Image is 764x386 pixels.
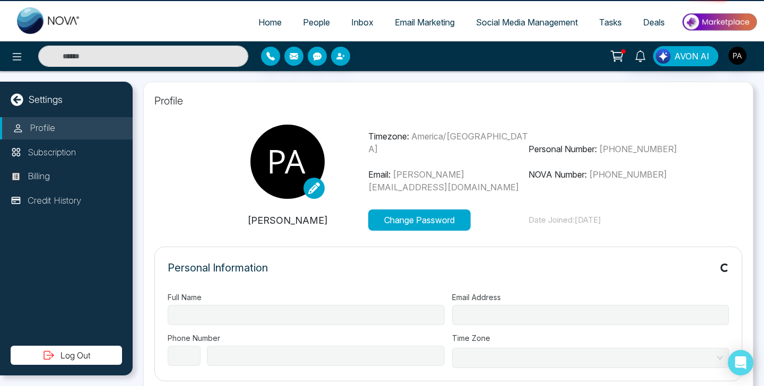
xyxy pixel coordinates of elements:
p: Timezone: [368,130,529,155]
p: Profile [154,93,742,109]
button: Log Out [11,346,122,365]
img: Market-place.gif [681,10,758,34]
p: Email: [368,168,529,194]
p: Subscription [28,146,76,160]
a: Inbox [341,12,384,32]
a: Deals [632,12,675,32]
span: Tasks [599,17,622,28]
a: Social Media Management [465,12,588,32]
label: Phone Number [168,332,445,344]
label: Time Zone [452,332,729,344]
p: Personal Number: [528,143,689,155]
p: Settings [29,92,63,107]
a: Tasks [588,12,632,32]
span: Home [258,17,282,28]
span: [PERSON_NAME][EMAIL_ADDRESS][DOMAIN_NAME] [368,169,519,192]
span: [PHONE_NUMBER] [599,144,677,154]
a: People [292,12,341,32]
p: Credit History [28,194,81,208]
span: AVON AI [674,50,709,63]
p: Date Joined: [DATE] [528,214,689,226]
span: [PHONE_NUMBER] [589,169,667,180]
span: America/[GEOGRAPHIC_DATA] [368,131,528,154]
span: Social Media Management [476,17,578,28]
span: Email Marketing [395,17,455,28]
button: Change Password [368,209,471,231]
div: Open Intercom Messenger [728,350,753,375]
p: Personal Information [168,260,268,276]
label: Full Name [168,292,445,303]
img: Lead Flow [656,49,671,64]
span: Inbox [351,17,374,28]
img: User Avatar [728,47,746,65]
label: Email Address [452,292,729,303]
span: Deals [643,17,665,28]
img: Nova CRM Logo [17,7,81,34]
a: Email Marketing [384,12,465,32]
span: People [303,17,330,28]
p: NOVA Number: [528,168,689,181]
p: Billing [28,170,50,183]
p: [PERSON_NAME] [207,213,368,227]
button: AVON AI [653,46,718,66]
p: Profile [30,121,55,135]
a: Home [248,12,292,32]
